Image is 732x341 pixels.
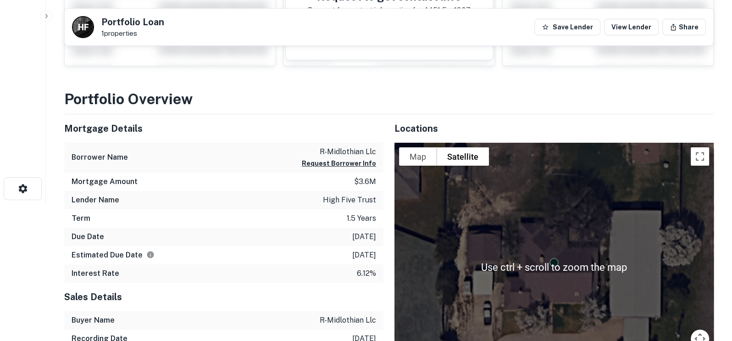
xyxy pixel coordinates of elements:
[302,146,376,157] p: r-midlothian llc
[72,152,128,163] h6: Borrower Name
[72,231,104,242] h6: Due Date
[78,21,88,34] p: H F
[399,147,437,166] button: Show street map
[394,122,714,135] h5: Locations
[72,195,119,206] h6: Lender Name
[146,251,155,259] svg: Estimate is based on a standard schedule for this type of loan.
[354,176,376,187] p: $3.6m
[534,19,600,35] button: Save Lender
[72,176,138,187] h6: Mortgage Amount
[302,158,376,169] button: Request Borrower Info
[101,29,164,38] p: 1 properties
[72,250,155,261] h6: Estimated Due Date
[308,5,422,16] p: Request for contact information for
[64,122,383,135] h5: Mortgage Details
[604,19,659,35] a: View Lender
[352,250,376,261] p: [DATE]
[323,195,376,206] p: high five trust
[347,213,376,224] p: 1.5 years
[424,5,471,16] p: 4451 fm 1387
[662,19,706,35] button: Share
[72,268,119,279] h6: Interest Rate
[64,88,714,110] h3: Portfolio Overview
[72,16,94,38] a: H F
[64,290,383,304] h5: Sales Details
[320,315,376,326] p: r-midlothian llc
[72,213,90,224] h6: Term
[686,268,732,312] iframe: Chat Widget
[357,268,376,279] p: 6.12%
[101,17,164,27] h5: Portfolio Loan
[352,231,376,242] p: [DATE]
[437,147,489,166] button: Show satellite imagery
[72,315,115,326] h6: Buyer Name
[691,147,709,166] button: Toggle fullscreen view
